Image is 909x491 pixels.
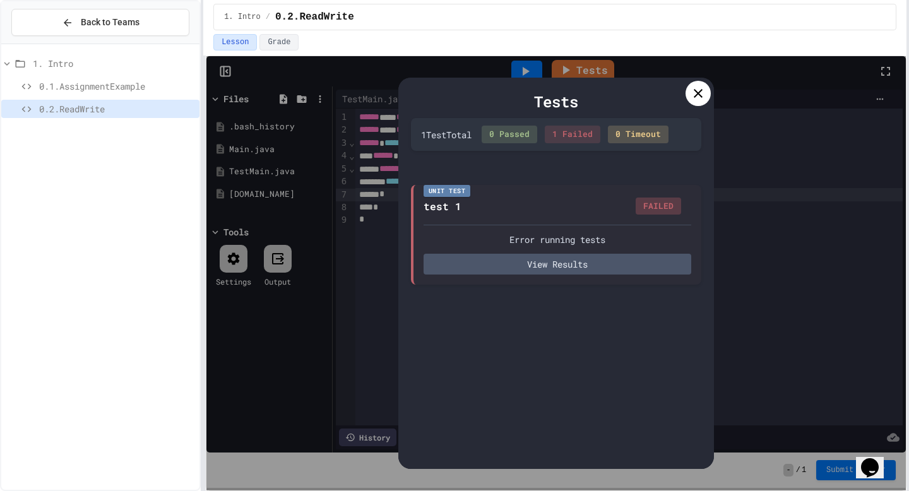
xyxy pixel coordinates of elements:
[608,126,668,143] div: 0 Timeout
[636,198,681,215] div: FAILED
[424,233,691,246] div: Error running tests
[411,90,701,113] div: Tests
[39,80,194,93] span: 0.1.AssignmentExample
[856,441,896,478] iframe: chat widget
[275,9,354,25] span: 0.2.ReadWrite
[11,9,189,36] button: Back to Teams
[33,57,194,70] span: 1. Intro
[545,126,600,143] div: 1 Failed
[259,34,299,50] button: Grade
[213,34,257,50] button: Lesson
[424,185,471,197] div: Unit Test
[424,199,461,214] div: test 1
[39,102,194,115] span: 0.2.ReadWrite
[81,16,140,29] span: Back to Teams
[424,254,691,275] button: View Results
[266,12,270,22] span: /
[421,128,472,141] div: 1 Test Total
[482,126,537,143] div: 0 Passed
[224,12,261,22] span: 1. Intro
